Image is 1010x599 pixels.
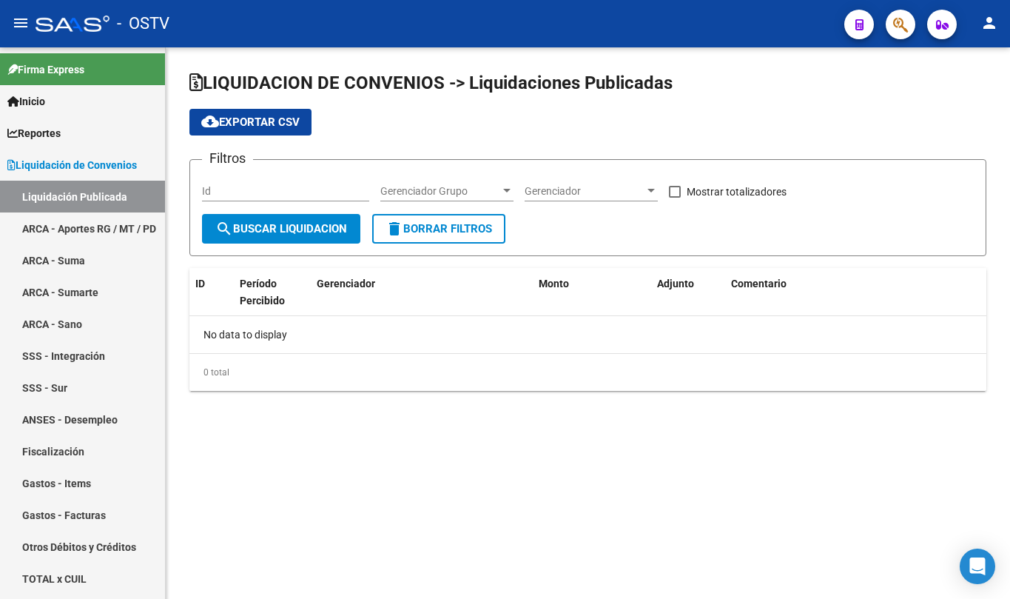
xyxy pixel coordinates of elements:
[980,14,998,32] mat-icon: person
[12,14,30,32] mat-icon: menu
[7,61,84,78] span: Firma Express
[525,185,644,198] span: Gerenciador
[7,93,45,110] span: Inicio
[117,7,169,40] span: - OSTV
[725,268,986,333] datatable-header-cell: Comentario
[234,268,289,333] datatable-header-cell: Período Percibido
[202,148,253,169] h3: Filtros
[189,316,986,353] div: No data to display
[687,183,787,201] span: Mostrar totalizadores
[731,278,787,290] span: Comentario
[380,185,500,198] span: Gerenciador Grupo
[657,278,694,290] span: Adjunto
[215,222,347,235] span: Buscar Liquidacion
[651,268,725,333] datatable-header-cell: Adjunto
[201,113,219,130] mat-icon: cloud_download
[195,278,205,290] span: ID
[189,109,312,135] button: Exportar CSV
[189,354,986,391] div: 0 total
[386,220,403,238] mat-icon: delete
[7,125,61,141] span: Reportes
[189,73,673,93] span: LIQUIDACION DE CONVENIOS -> Liquidaciones Publicadas
[240,278,285,307] span: Período Percibido
[317,278,375,290] span: Gerenciador
[202,214,360,244] button: Buscar Liquidacion
[372,214,505,244] button: Borrar Filtros
[533,268,651,333] datatable-header-cell: Monto
[386,222,492,235] span: Borrar Filtros
[189,268,234,333] datatable-header-cell: ID
[311,268,533,333] datatable-header-cell: Gerenciador
[215,220,233,238] mat-icon: search
[960,549,995,584] div: Open Intercom Messenger
[539,278,569,290] span: Monto
[7,157,137,173] span: Liquidación de Convenios
[201,116,300,129] span: Exportar CSV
